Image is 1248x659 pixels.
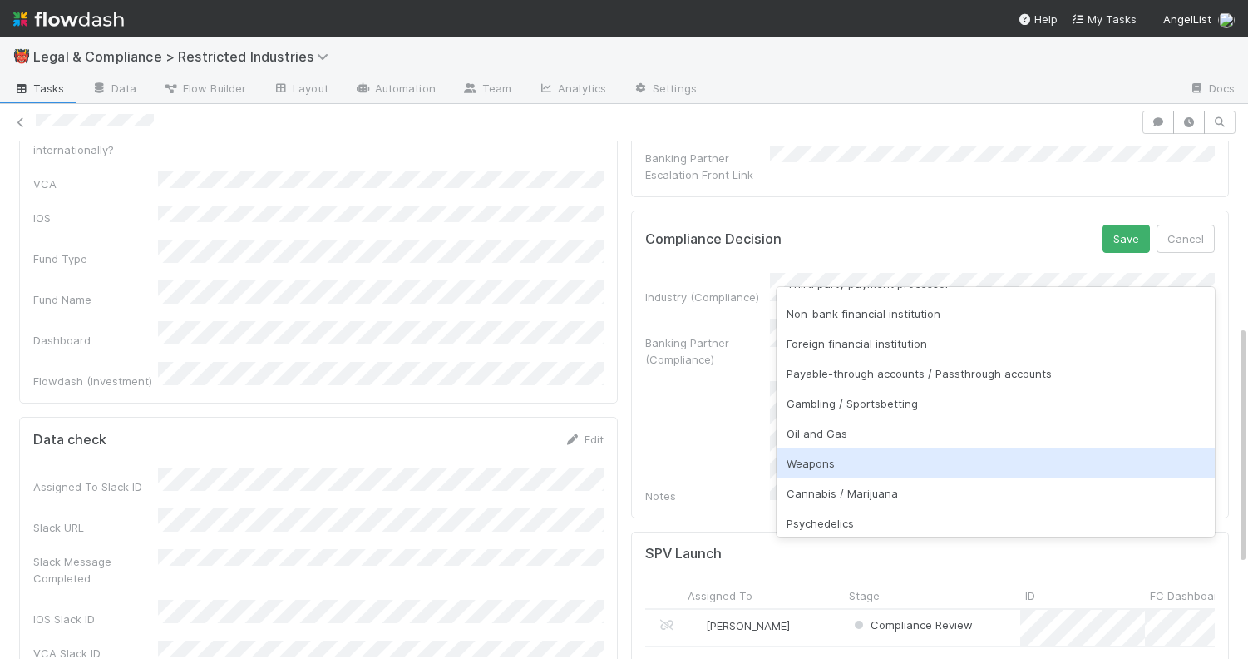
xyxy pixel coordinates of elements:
h5: Compliance Decision [645,231,782,248]
div: Industry (Compliance) [645,289,770,305]
a: Analytics [525,77,619,103]
a: Edit [565,433,604,446]
div: Cannabis / Marijuana [777,478,1216,508]
div: IOS [33,210,158,226]
div: [PERSON_NAME] [689,617,790,634]
div: Non-bank financial institution [777,299,1216,329]
a: Automation [342,77,449,103]
div: Compliance Review [851,617,973,633]
div: Slack URL [33,519,158,536]
span: Flow Builder [163,80,246,97]
span: FC Dashboard [1150,587,1225,604]
div: Fund Type [33,250,158,267]
div: Payable-through accounts / Passthrough accounts [777,359,1216,389]
span: Compliance Review [851,618,973,632]
div: Dashboard [33,332,158,349]
div: Banking Partner Escalation Front Link [645,150,770,183]
div: Weapons [777,448,1216,478]
div: Psychedelics [777,508,1216,538]
span: [PERSON_NAME] [706,619,790,632]
a: Data [78,77,150,103]
span: Tasks [13,80,65,97]
div: Banking Partner (Compliance) [645,334,770,368]
a: Team [449,77,525,103]
a: Layout [259,77,342,103]
div: Gambling / Sportsbetting [777,389,1216,419]
div: Notes [645,488,770,504]
h5: SPV Launch [645,546,722,562]
a: My Tasks [1071,11,1137,27]
div: VCA [33,176,158,192]
img: avatar_04f2f553-352a-453f-b9fb-c6074dc60769.png [690,619,703,632]
button: Cancel [1157,225,1215,253]
a: Docs [1176,77,1248,103]
h5: Data check [33,432,106,448]
div: Help [1018,11,1058,27]
span: My Tasks [1071,12,1137,26]
a: Flow Builder [150,77,259,103]
a: Settings [619,77,710,103]
span: ID [1025,587,1035,604]
img: avatar_c545aa83-7101-4841-8775-afeaaa9cc762.png [1218,12,1235,28]
div: Slack Message Completed [33,553,158,587]
div: Foreign financial institution [777,329,1216,359]
span: Assigned To [688,587,752,604]
div: Flowdash (Investment) [33,373,158,389]
span: 👹 [13,49,30,63]
div: IOS Slack ID [33,611,158,627]
span: Legal & Compliance > Restricted Industries [33,48,337,65]
img: logo-inverted-e16ddd16eac7371096b0.svg [13,5,124,33]
div: Assigned To Slack ID [33,478,158,495]
div: Fund Name [33,291,158,308]
span: Stage [849,587,880,604]
button: Save [1102,225,1150,253]
span: AngelList [1163,12,1211,26]
div: Oil and Gas [777,419,1216,448]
